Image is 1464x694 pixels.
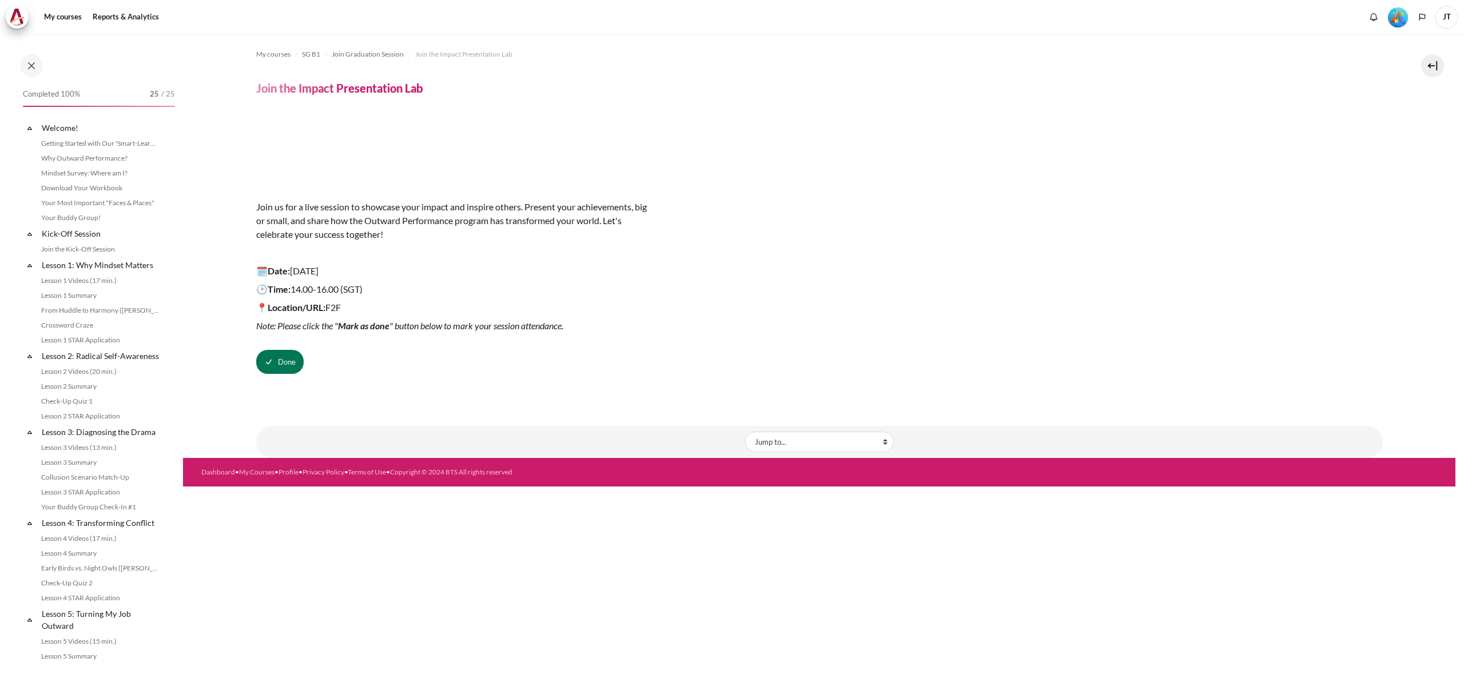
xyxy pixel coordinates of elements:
a: My courses [40,6,86,29]
a: From Huddle to Harmony ([PERSON_NAME]'s Story) [38,304,162,317]
a: Copyright © 2024 BTS All rights reserved [390,468,512,476]
span: Join Graduation Session [332,49,404,59]
strong: Mark as done [338,320,389,331]
a: Early Birds vs. Night Owls ([PERSON_NAME]'s Story) [38,561,162,575]
a: Dashboard [201,468,235,476]
span: Done [278,357,296,368]
p: F2F [256,301,657,314]
a: Terms of Use [348,468,386,476]
strong: 🗓️Date: [256,265,290,276]
span: 14.00-16.00 (SGT) [256,284,363,294]
a: Join the Kick-Off Session [38,242,162,256]
span: Collapse [24,426,35,438]
a: Your Buddy Group Check-In #1 [38,500,162,514]
span: / 25 [161,89,175,100]
a: User menu [1435,6,1458,29]
span: Completed 100% [23,89,80,100]
a: Check-Up Quiz 2 [38,576,162,590]
span: Join us for a live session to showcase your impact and inspire others. Present your achievements,... [256,201,647,240]
strong: 📍Location/URL: [256,302,325,313]
a: Crossword Craze [38,318,162,332]
span: Collapse [24,122,35,134]
a: Profile [279,468,299,476]
span: Join the Impact Presentation Lab [415,49,512,59]
a: Lesson 3: Diagnosing the Drama [40,424,162,440]
a: Join Graduation Session [332,47,404,61]
a: Lesson 4 Summary [38,547,162,560]
a: Getting Started with Our 'Smart-Learning' Platform [38,137,162,150]
a: Lesson 1: Why Mindset Matters [40,257,162,273]
a: Lesson 2 STAR Application [38,409,162,423]
span: 25 [150,89,159,100]
a: Lesson 4 Videos (17 min.) [38,532,162,545]
a: Level #5 [1383,6,1413,27]
h4: Join the Impact Presentation Lab [256,81,423,95]
a: Your Most Important "Faces & Places" [38,196,162,210]
a: Lesson 2 Videos (20 min.) [38,365,162,378]
a: Lesson 4: Transforming Conflict [40,515,162,531]
span: Collapse [24,260,35,271]
a: Privacy Policy [303,468,344,476]
a: Collusion Scenario Match-Up [38,470,162,484]
iframe: Join the Impact Presentation Lab [256,391,1383,392]
a: Lesson 1 Videos (17 min.) [38,274,162,288]
button: Join the Impact Presentation Lab is marked as done. Press to undo. [256,350,304,374]
a: Lesson 5: Turning My Job Outward [40,606,162,633]
a: Lesson 5 Videos (15 min.) [38,635,162,648]
a: Lesson 1 STAR Application [38,333,162,347]
button: Languages [1414,9,1431,26]
a: Lesson 2 Summary [38,380,162,393]
div: Show notification window with no new notifications [1365,9,1382,26]
a: My Courses [239,468,274,476]
a: SG B1 [302,47,320,61]
a: Kick-Off Session [40,226,162,241]
a: Download Your Workbook [38,181,162,195]
p: [DATE] [256,264,657,278]
a: Mindset Survey: Where am I? [38,166,162,180]
a: Lesson 3 STAR Application [38,485,162,499]
a: Reports & Analytics [89,6,163,29]
a: Why Outward Performance? [38,151,162,165]
img: Level #5 [1388,7,1408,27]
a: Welcome! [40,120,162,135]
nav: Navigation bar [256,45,1383,63]
img: Architeck [9,9,25,26]
em: Note: Please click the " " button below to mark your session attendance. [256,320,563,331]
a: Lesson 5 Summary [38,649,162,663]
span: SG B1 [302,49,320,59]
a: My courses [256,47,291,61]
a: Lesson 1 Summary [38,289,162,302]
span: Collapse [24,614,35,625]
a: Join the Impact Presentation Lab [415,47,512,61]
div: Level #5 [1388,6,1408,27]
a: Lesson 3 Videos (13 min.) [38,441,162,454]
div: 100% [23,106,175,107]
div: • • • • • [201,467,900,477]
a: Lesson 4 STAR Application [38,591,162,605]
span: Collapse [24,228,35,240]
a: Your Buddy Group! [38,211,162,225]
strong: 🕑Time: [256,284,291,294]
section: Content [183,34,1455,458]
span: My courses [256,49,291,59]
a: Check-Up Quiz 1 [38,394,162,408]
span: JT [1435,6,1458,29]
a: Lesson 3 Summary [38,456,162,469]
a: Architeck Architeck [6,6,34,29]
span: Collapse [24,517,35,529]
a: Lesson 2: Radical Self-Awareness [40,348,162,364]
span: Collapse [24,350,35,362]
